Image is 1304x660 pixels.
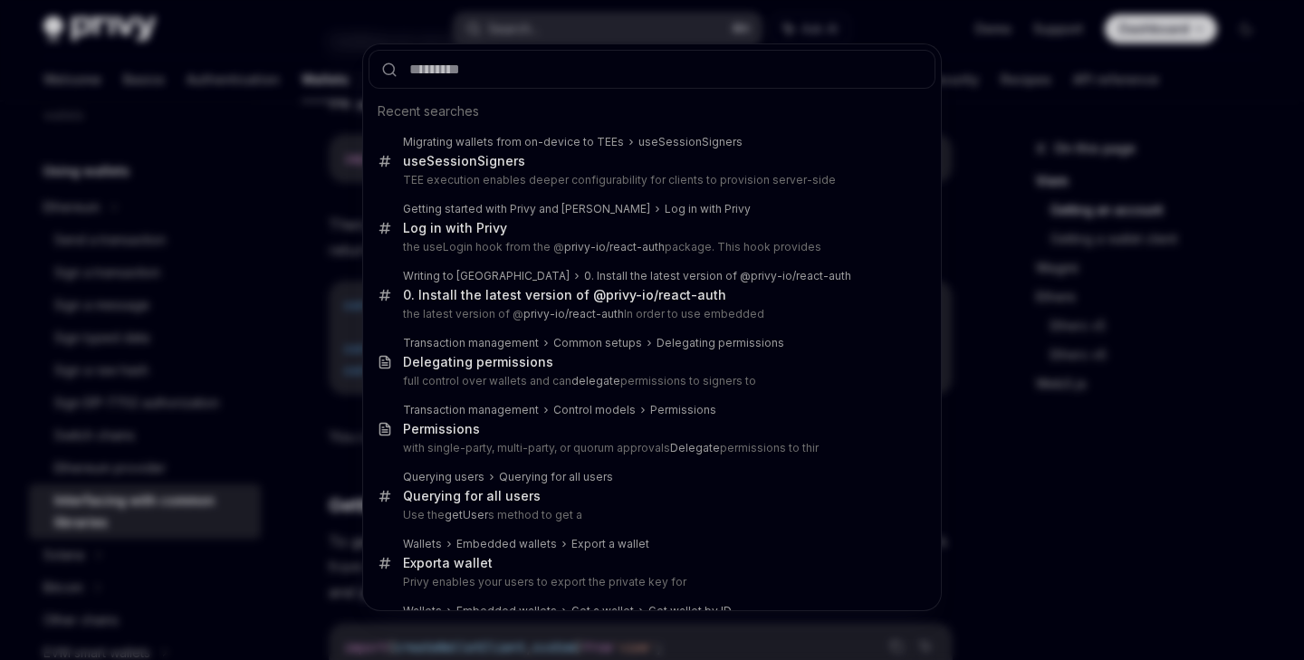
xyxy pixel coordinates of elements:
[403,488,541,504] div: Querying for all users
[403,354,553,370] div: Delegating permissions
[403,220,507,236] div: Log in with Privy
[606,287,726,302] b: privy-io/react-auth
[403,555,442,570] b: Export
[403,336,539,350] div: Transaction management
[571,537,649,551] div: Export a wallet
[403,269,570,283] div: Writing to [GEOGRAPHIC_DATA]
[638,135,743,148] b: useSessionSigners
[571,374,620,387] b: delegate
[403,537,442,551] div: Wallets
[403,441,897,455] p: with single-party, multi-party, or quorum approvals permissions to thir
[378,102,479,120] span: Recent searches
[523,307,624,320] b: privy-io/react-auth
[403,555,493,571] div: a wallet
[456,537,557,551] div: Embedded wallets
[751,269,851,282] b: privy-io/react-auth
[584,269,851,283] div: 0. Install the latest version of @
[403,307,897,321] p: the latest version of @ In order to use embedded
[403,470,484,484] div: Querying users
[571,604,634,618] div: Get a wallet
[670,441,720,454] b: Delegate
[403,287,726,303] div: 0. Install the latest version of @
[553,336,642,350] div: Common setups
[553,403,636,417] div: Control models
[403,374,897,388] p: full control over wallets and can permissions to signers to
[499,470,613,484] div: Querying for all users
[403,575,897,589] p: Privy enables your users to export the private key for
[403,604,442,618] div: Wallets
[650,403,716,417] div: Permissions
[564,240,665,253] b: privy-io/react-auth
[648,604,732,618] div: Get wallet by ID
[403,508,897,522] p: Use the s method to get a
[456,604,557,618] div: Embedded wallets
[403,135,624,149] div: Migrating wallets from on-device to TEEs
[665,202,751,216] div: Log in with Privy
[403,153,525,168] b: useSessionSigners
[403,173,897,187] p: TEE execution enables deeper configurability for clients to provision server-side
[403,240,897,254] p: the useLogin hook from the @ package. This hook provides
[403,202,650,216] div: Getting started with Privy and [PERSON_NAME]
[403,421,480,437] div: Permissions
[657,336,784,350] div: Delegating permissions
[445,508,488,521] b: getUser
[403,403,539,417] div: Transaction management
